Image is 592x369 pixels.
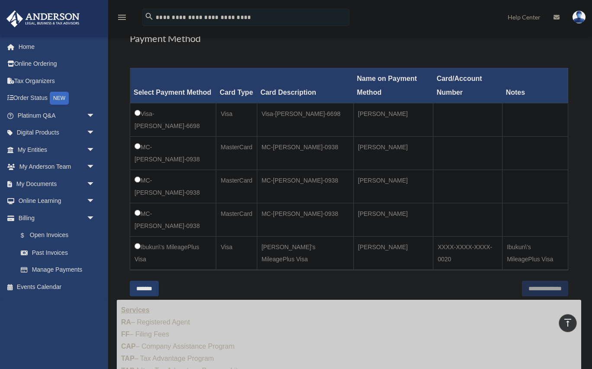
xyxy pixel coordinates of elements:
[216,136,257,170] td: MasterCard
[121,318,131,326] strong: RA
[353,136,433,170] td: [PERSON_NAME]
[121,343,136,350] strong: CAP
[502,68,568,103] th: Notes
[86,175,104,193] span: arrow_drop_down
[6,158,108,176] a: My Anderson Teamarrow_drop_down
[130,170,216,203] td: MC-[PERSON_NAME]-0938
[216,203,257,236] td: MasterCard
[86,158,104,176] span: arrow_drop_down
[117,15,127,22] a: menu
[12,261,104,279] a: Manage Payments
[26,230,30,241] span: $
[86,124,104,142] span: arrow_drop_down
[433,68,502,103] th: Card/Account Number
[144,12,154,21] i: search
[121,330,130,338] strong: FF
[559,314,577,332] a: vertical_align_top
[6,141,108,158] a: My Entitiesarrow_drop_down
[257,136,353,170] td: MC-[PERSON_NAME]-0938
[117,12,127,22] i: menu
[6,72,108,90] a: Tax Organizers
[86,107,104,125] span: arrow_drop_down
[216,103,257,136] td: Visa
[130,68,216,103] th: Select Payment Method
[216,236,257,270] td: Visa
[130,136,216,170] td: MC-[PERSON_NAME]-0938
[4,10,82,27] img: Anderson Advisors Platinum Portal
[502,236,568,270] td: Ibukun\'s MileagePlus Visa
[130,103,216,136] td: Visa-[PERSON_NAME]-6698
[121,355,134,362] strong: TAP
[353,68,433,103] th: Name on Payment Method
[353,170,433,203] td: [PERSON_NAME]
[257,203,353,236] td: MC-[PERSON_NAME]-0938
[12,227,99,244] a: $Open Invoices
[563,318,573,328] i: vertical_align_top
[6,38,108,55] a: Home
[6,124,108,141] a: Digital Productsarrow_drop_down
[86,141,104,159] span: arrow_drop_down
[6,193,108,210] a: Online Learningarrow_drop_down
[6,90,108,107] a: Order StatusNEW
[6,209,104,227] a: Billingarrow_drop_down
[86,193,104,210] span: arrow_drop_down
[257,103,353,136] td: Visa-[PERSON_NAME]-6698
[353,103,433,136] td: [PERSON_NAME]
[6,107,108,124] a: Platinum Q&Aarrow_drop_down
[573,11,586,23] img: User Pic
[257,68,353,103] th: Card Description
[6,278,108,295] a: Events Calendar
[433,236,502,270] td: XXXX-XXXX-XXXX-0020
[257,170,353,203] td: MC-[PERSON_NAME]-0938
[50,92,69,105] div: NEW
[257,236,353,270] td: [PERSON_NAME]'s MileagePlus Visa
[6,55,108,73] a: Online Ordering
[353,236,433,270] td: [PERSON_NAME]
[216,68,257,103] th: Card Type
[353,203,433,236] td: [PERSON_NAME]
[12,244,104,261] a: Past Invoices
[86,209,104,227] span: arrow_drop_down
[130,203,216,236] td: MC-[PERSON_NAME]-0938
[130,32,568,45] h3: Payment Method
[130,236,216,270] td: Ibukun\'s MileagePlus Visa
[216,170,257,203] td: MasterCard
[6,175,108,193] a: My Documentsarrow_drop_down
[121,306,150,314] strong: Services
